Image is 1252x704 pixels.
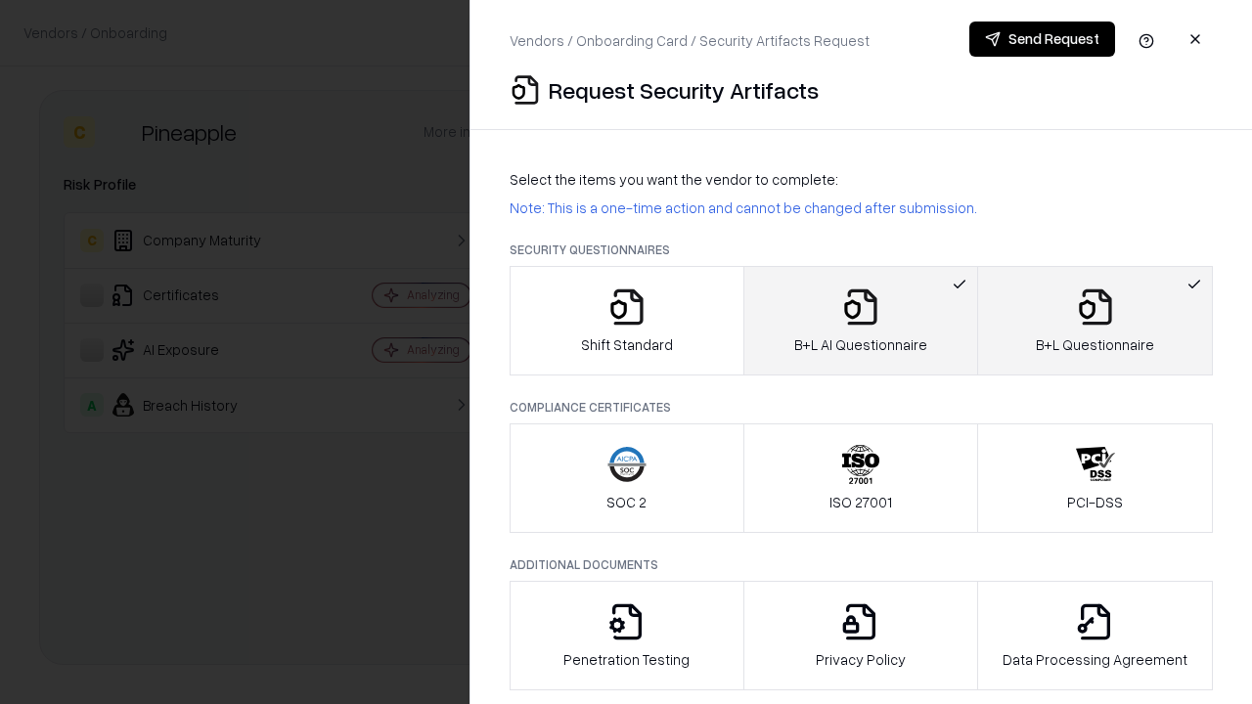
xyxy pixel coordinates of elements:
p: Data Processing Agreement [1003,649,1187,670]
button: SOC 2 [510,423,744,533]
button: Data Processing Agreement [977,581,1213,690]
p: Vendors / Onboarding Card / Security Artifacts Request [510,30,870,51]
button: PCI-DSS [977,423,1213,533]
p: B+L AI Questionnaire [794,334,927,355]
button: Penetration Testing [510,581,744,690]
button: Privacy Policy [743,581,979,690]
button: B+L Questionnaire [977,266,1213,375]
button: ISO 27001 [743,423,979,533]
button: Shift Standard [510,266,744,375]
p: Note: This is a one-time action and cannot be changed after submission. [510,198,1213,218]
p: Privacy Policy [816,649,906,670]
p: PCI-DSS [1067,492,1123,512]
p: Penetration Testing [563,649,690,670]
p: Select the items you want the vendor to complete: [510,169,1213,190]
p: Shift Standard [581,334,673,355]
p: SOC 2 [606,492,647,512]
p: Request Security Artifacts [549,74,819,106]
p: Security Questionnaires [510,242,1213,258]
p: B+L Questionnaire [1036,334,1154,355]
p: Additional Documents [510,556,1213,573]
button: Send Request [969,22,1115,57]
p: Compliance Certificates [510,399,1213,416]
p: ISO 27001 [829,492,892,512]
button: B+L AI Questionnaire [743,266,979,375]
